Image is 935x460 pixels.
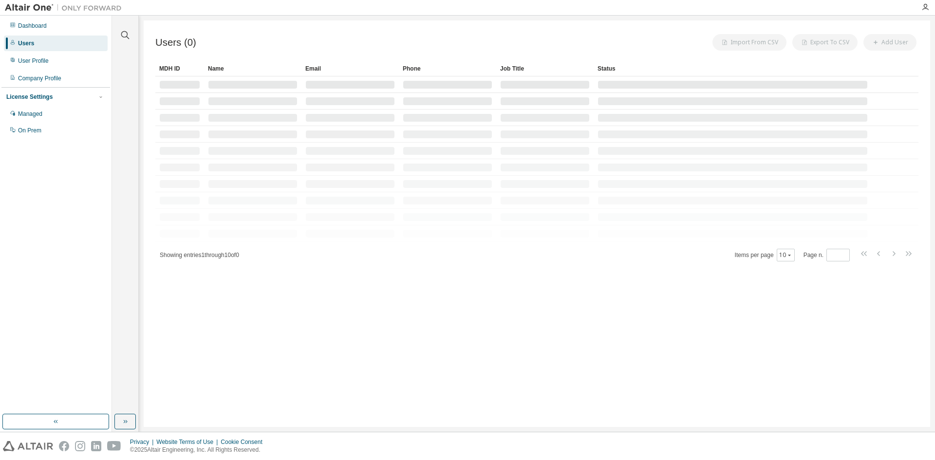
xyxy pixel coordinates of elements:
span: Items per page [735,249,795,261]
div: Website Terms of Use [156,438,221,446]
div: Users [18,39,34,47]
img: facebook.svg [59,441,69,451]
img: youtube.svg [107,441,121,451]
div: Status [598,61,868,76]
img: instagram.svg [75,441,85,451]
div: Phone [403,61,492,76]
div: Company Profile [18,74,61,82]
div: MDH ID [159,61,200,76]
div: Job Title [500,61,590,76]
img: linkedin.svg [91,441,101,451]
p: © 2025 Altair Engineering, Inc. All Rights Reserved. [130,446,268,454]
div: Managed [18,110,42,118]
button: Import From CSV [712,34,786,51]
div: Name [208,61,298,76]
button: Add User [863,34,916,51]
span: Page n. [804,249,850,261]
div: Privacy [130,438,156,446]
img: altair_logo.svg [3,441,53,451]
span: Showing entries 1 through 10 of 0 [160,252,239,258]
div: On Prem [18,127,41,134]
div: License Settings [6,93,53,101]
div: Cookie Consent [221,438,268,446]
div: User Profile [18,57,49,65]
img: Altair One [5,3,127,13]
button: 10 [779,251,792,259]
span: Users (0) [155,37,196,48]
button: Export To CSV [792,34,858,51]
div: Email [305,61,395,76]
div: Dashboard [18,22,47,30]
